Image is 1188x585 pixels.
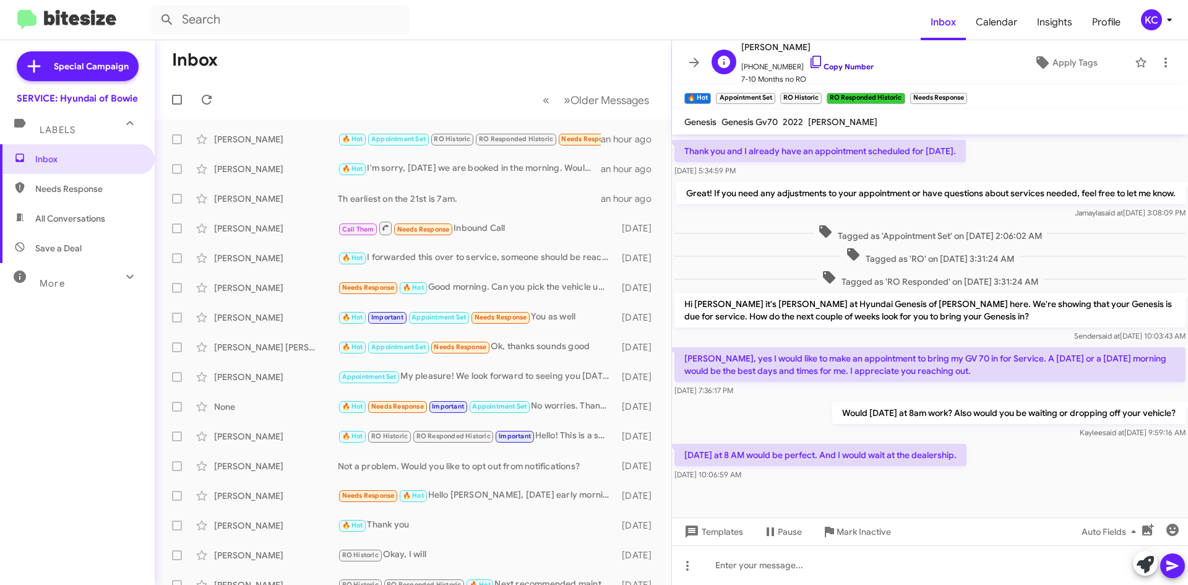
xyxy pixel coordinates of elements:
[616,401,661,413] div: [DATE]
[214,430,338,443] div: [PERSON_NAME]
[536,87,656,113] nav: Page navigation example
[371,402,424,410] span: Needs Response
[342,284,395,292] span: Needs Response
[543,92,549,108] span: «
[741,73,874,85] span: 7-10 Months no RO
[342,373,397,381] span: Appointment Set
[601,133,661,145] div: an hour ago
[684,116,717,128] span: Genesis
[214,163,338,175] div: [PERSON_NAME]
[1141,9,1162,30] div: KC
[741,40,874,54] span: [PERSON_NAME]
[841,247,1019,265] span: Tagged as 'RO' on [DATE] 3:31:24 AM
[416,432,491,440] span: RO Responded Historic
[674,470,741,479] span: [DATE] 10:06:59 AM
[1101,208,1123,217] span: said at
[40,124,75,136] span: Labels
[684,93,711,104] small: 🔥 Hot
[1075,208,1186,217] span: Jamayla [DATE] 3:08:09 PM
[808,116,877,128] span: [PERSON_NAME]
[434,135,470,143] span: RO Historic
[214,460,338,472] div: [PERSON_NAME]
[35,183,140,195] span: Needs Response
[214,133,338,145] div: [PERSON_NAME]
[676,182,1186,204] p: Great! If you need any adjustments to your appointment or have questions about services needed, f...
[338,220,616,236] div: Inbound Call
[17,51,139,81] a: Special Campaign
[966,4,1027,40] a: Calendar
[338,310,616,324] div: You as well
[17,92,138,105] div: SERVICE: Hyundai of Bowie
[672,521,753,543] button: Templates
[342,521,363,529] span: 🔥 Hot
[35,242,82,254] span: Save a Deal
[411,313,466,321] span: Appointment Set
[371,135,426,143] span: Appointment Set
[338,132,601,146] div: [DATE] at 8 AM would be perfect. And I would wait at the dealership.
[338,399,616,414] div: No worries. Thank you 😊
[172,50,218,70] h1: Inbox
[214,519,338,532] div: [PERSON_NAME]
[827,93,905,104] small: RO Responded Historic
[342,551,379,559] span: RO Historic
[817,270,1043,288] span: Tagged as 'RO Responded' on [DATE] 3:31:24 AM
[338,429,616,443] div: Hello! This is a system-generated message based on the time since your last service (not mileage)...
[616,282,661,294] div: [DATE]
[342,135,363,143] span: 🔥 Hot
[1002,51,1129,74] button: Apply Tags
[338,460,616,472] div: Not a problem. Would you like to opt out from notifications?
[342,432,363,440] span: 🔥 Hot
[535,87,557,113] button: Previous
[342,313,363,321] span: 🔥 Hot
[214,490,338,502] div: [PERSON_NAME]
[214,282,338,294] div: [PERSON_NAME]
[342,165,363,173] span: 🔥 Hot
[813,224,1047,242] span: Tagged as 'Appointment Set' on [DATE] 2:06:02 AM
[371,432,408,440] span: RO Historic
[1103,428,1124,437] span: said at
[1082,4,1130,40] a: Profile
[616,490,661,502] div: [DATE]
[674,386,733,395] span: [DATE] 7:36:17 PM
[616,460,661,472] div: [DATE]
[682,521,743,543] span: Templates
[479,135,553,143] span: RO Responded Historic
[601,163,661,175] div: an hour ago
[214,401,338,413] div: None
[338,518,616,532] div: Thank you
[674,347,1186,382] p: [PERSON_NAME], yes I would like to make an appointment to bring my GV 70 in for Service. A [DATE]...
[812,521,901,543] button: Mark Inactive
[338,162,601,176] div: I'm sorry, [DATE] we are booked in the morning. Would a different day work?
[556,87,656,113] button: Next
[616,371,661,383] div: [DATE]
[1027,4,1082,40] a: Insights
[778,521,802,543] span: Pause
[475,313,527,321] span: Needs Response
[434,343,486,351] span: Needs Response
[783,116,803,128] span: 2022
[338,280,616,295] div: Good morning. Can you pick the vehicle up for service next week?
[214,549,338,561] div: [PERSON_NAME]
[837,521,891,543] span: Mark Inactive
[338,548,616,562] div: Okay, I will
[342,254,363,262] span: 🔥 Hot
[753,521,812,543] button: Pause
[716,93,775,104] small: Appointment Set
[616,430,661,443] div: [DATE]
[403,492,424,500] span: 🔥 Hot
[809,62,874,71] a: Copy Number
[616,341,661,353] div: [DATE]
[832,402,1186,424] p: Would [DATE] at 8am work? Also would you be waiting or dropping off your vehicle?
[338,370,616,384] div: My pleasure! We look forward to seeing you [DATE]
[35,212,105,225] span: All Conversations
[214,341,338,353] div: [PERSON_NAME] [PERSON_NAME]
[214,252,338,264] div: [PERSON_NAME]
[1052,51,1098,74] span: Apply Tags
[338,488,616,503] div: Hello [PERSON_NAME], [DATE] early morning I would like for you guys to order me a tire as well. T...
[214,193,338,205] div: [PERSON_NAME]
[342,225,374,233] span: Call Them
[780,93,822,104] small: RO Historic
[397,225,450,233] span: Needs Response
